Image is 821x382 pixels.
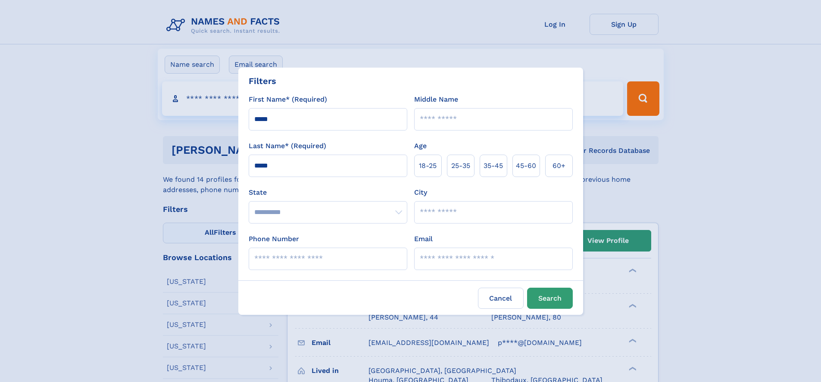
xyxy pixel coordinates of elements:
[414,94,458,105] label: Middle Name
[414,234,433,244] label: Email
[451,161,470,171] span: 25‑35
[414,141,427,151] label: Age
[527,288,573,309] button: Search
[249,141,326,151] label: Last Name* (Required)
[249,187,407,198] label: State
[414,187,427,198] label: City
[249,94,327,105] label: First Name* (Required)
[249,234,299,244] label: Phone Number
[484,161,503,171] span: 35‑45
[419,161,437,171] span: 18‑25
[249,75,276,87] div: Filters
[553,161,565,171] span: 60+
[478,288,524,309] label: Cancel
[516,161,536,171] span: 45‑60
